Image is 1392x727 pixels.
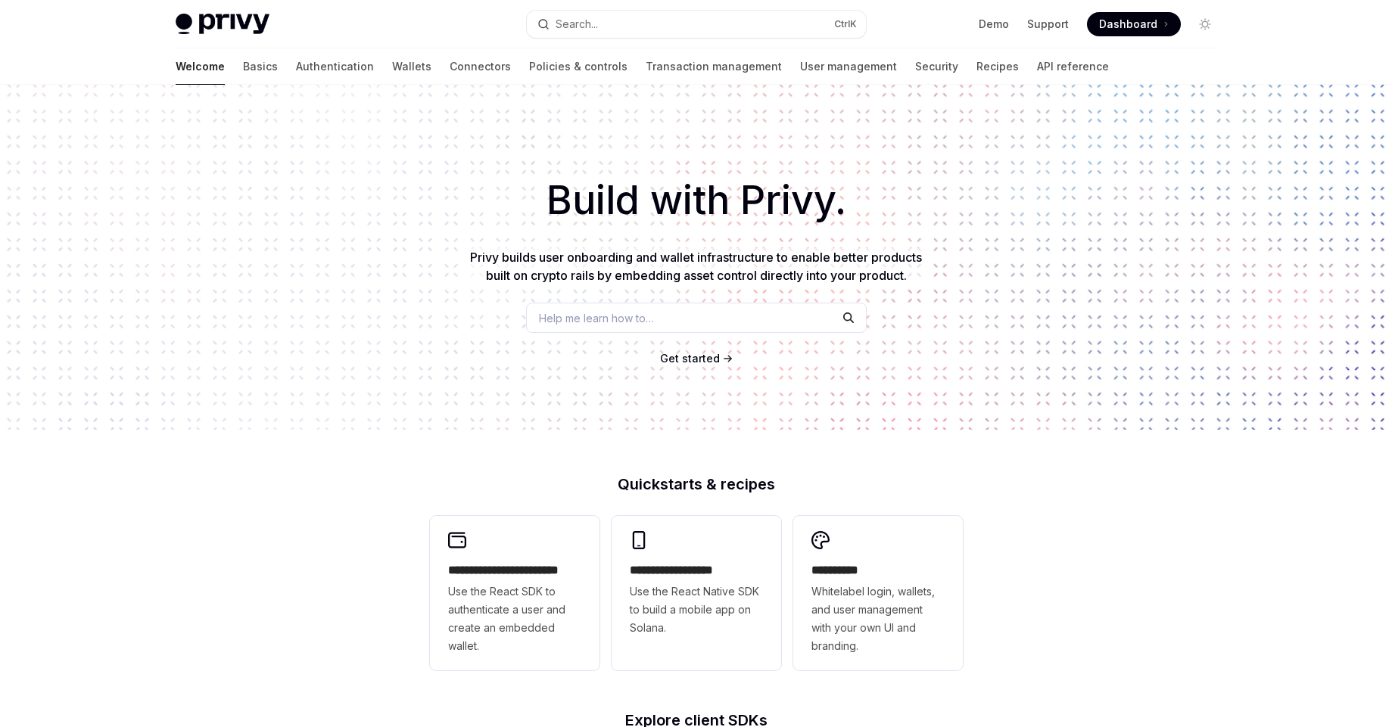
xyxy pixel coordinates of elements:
a: Dashboard [1087,12,1181,36]
a: Security [915,48,958,85]
a: API reference [1037,48,1109,85]
a: Transaction management [646,48,782,85]
span: Dashboard [1099,17,1157,32]
span: Use the React SDK to authenticate a user and create an embedded wallet. [448,583,581,655]
a: Demo [979,17,1009,32]
a: Get started [660,351,720,366]
img: light logo [176,14,269,35]
button: Toggle dark mode [1193,12,1217,36]
a: Authentication [296,48,374,85]
h1: Build with Privy. [24,171,1368,230]
span: Use the React Native SDK to build a mobile app on Solana. [630,583,763,637]
a: **** *****Whitelabel login, wallets, and user management with your own UI and branding. [793,516,963,670]
a: Policies & controls [529,48,627,85]
span: Whitelabel login, wallets, and user management with your own UI and branding. [811,583,945,655]
button: Search...CtrlK [527,11,866,38]
span: Privy builds user onboarding and wallet infrastructure to enable better products built on crypto ... [470,250,922,283]
h2: Quickstarts & recipes [430,477,963,492]
a: Support [1027,17,1069,32]
a: Welcome [176,48,225,85]
span: Ctrl K [834,18,857,30]
a: Recipes [976,48,1019,85]
a: **** **** **** ***Use the React Native SDK to build a mobile app on Solana. [612,516,781,670]
a: Connectors [450,48,511,85]
a: Wallets [392,48,431,85]
div: Search... [556,15,598,33]
a: User management [800,48,897,85]
a: Basics [243,48,278,85]
span: Get started [660,352,720,365]
span: Help me learn how to… [539,310,654,326]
